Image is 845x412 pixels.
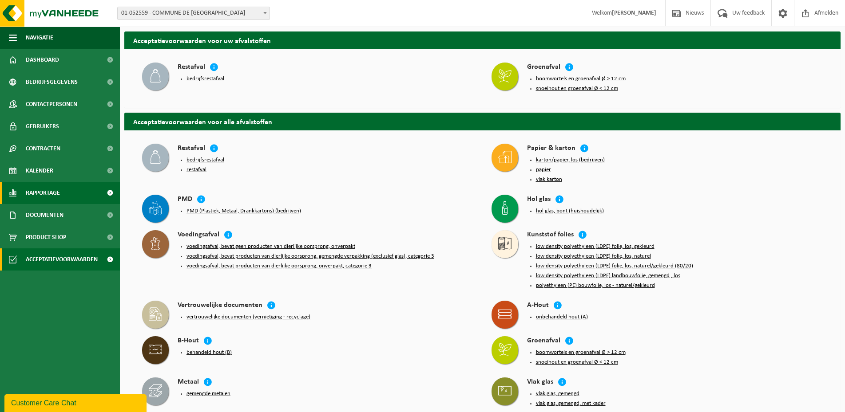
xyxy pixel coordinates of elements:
span: Dashboard [26,49,59,71]
button: behandeld hout (B) [186,349,232,356]
h4: Vlak glas [527,377,553,388]
h4: PMD [178,195,192,205]
span: Contracten [26,137,60,160]
button: onbehandeld hout (A) [536,314,588,321]
span: Gebruikers [26,115,59,137]
h4: Groenafval [527,336,560,346]
h4: Papier & karton [527,144,575,154]
h4: B-Hout [178,336,199,346]
span: Acceptatievoorwaarden [26,248,98,271]
button: voedingsafval, bevat producten van dierlijke oorsprong, onverpakt, categorie 3 [186,263,372,270]
button: gemengde metalen [186,390,230,397]
span: 01-052559 - COMMUNE DE COLFONTAINE - COLFONTAINE [117,7,270,20]
strong: [PERSON_NAME] [612,10,656,16]
h4: Voedingsafval [178,230,219,240]
h4: Metaal [178,377,199,388]
button: snoeihout en groenafval Ø < 12 cm [536,359,618,366]
button: papier [536,166,551,173]
button: boomwortels en groenafval Ø > 12 cm [536,349,626,356]
button: bedrijfsrestafval [186,75,224,82]
h4: Groenafval [527,63,560,73]
button: voedingsafval, bevat geen producten van dierlijke oorsprong, onverpakt [186,243,355,250]
button: bedrijfsrestafval [186,157,224,164]
button: vlak glas, gemengd [536,390,579,397]
button: snoeihout en groenafval Ø < 12 cm [536,85,618,92]
button: low density polyethyleen (LDPE) folie, los, gekleurd [536,243,655,250]
span: Contactpersonen [26,93,77,115]
button: low density polyethyleen (LDPE) folie, los, naturel/gekleurd (80/20) [536,263,693,270]
button: low density polyethyleen (LDPE) folie, los, naturel [536,253,651,260]
button: vlak karton [536,176,562,183]
span: Kalender [26,160,53,182]
button: vertrouwelijke documenten (vernietiging - recyclage) [186,314,310,321]
button: restafval [186,166,206,173]
span: Product Shop [26,226,66,248]
span: Rapportage [26,182,60,204]
h4: Restafval [178,63,205,73]
h4: A-Hout [527,301,549,311]
h4: Kunststof folies [527,230,574,240]
button: boomwortels en groenafval Ø > 12 cm [536,75,626,82]
button: karton/papier, los (bedrijven) [536,157,605,164]
h2: Acceptatievoorwaarden voor alle afvalstoffen [124,113,841,130]
h4: Restafval [178,144,205,154]
button: hol glas, bont (huishoudelijk) [536,208,604,215]
span: Navigatie [26,27,53,49]
button: PMD (Plastiek, Metaal, Drankkartons) (bedrijven) [186,208,301,215]
span: 01-052559 - COMMUNE DE COLFONTAINE - COLFONTAINE [118,7,270,20]
span: Bedrijfsgegevens [26,71,78,93]
button: polyethyleen (PE) bouwfolie, los - naturel/gekleurd [536,282,655,289]
h4: Hol glas [527,195,551,205]
h2: Acceptatievoorwaarden voor uw afvalstoffen [124,31,841,49]
button: vlak glas, gemengd, met kader [536,400,606,407]
span: Documenten [26,204,63,226]
button: voedingsafval, bevat producten van dierlijke oorsprong, gemengde verpakking (exclusief glas), cat... [186,253,434,260]
button: low density polyethyleen (LDPE) landbouwfolie, gemengd , los [536,272,680,279]
h4: Vertrouwelijke documenten [178,301,262,311]
iframe: chat widget [4,392,148,412]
